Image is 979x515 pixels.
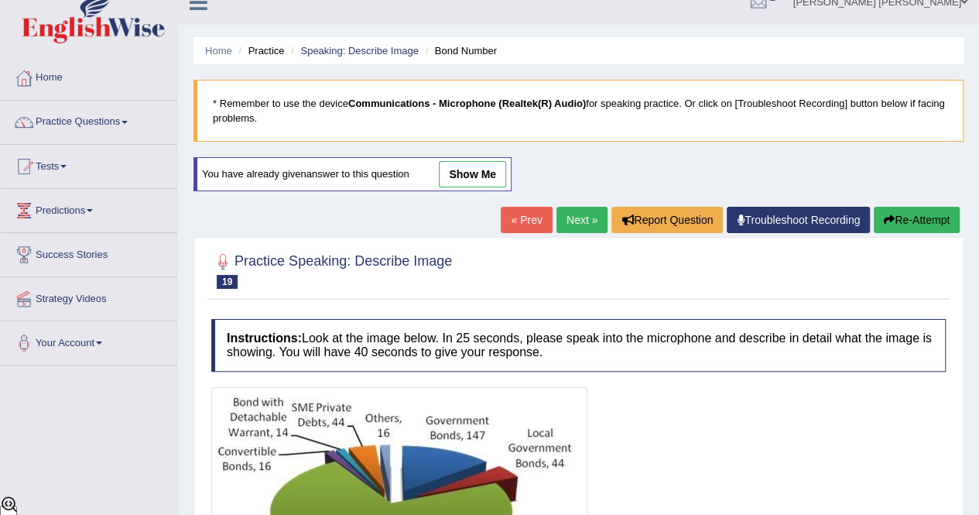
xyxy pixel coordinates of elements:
[217,275,238,289] span: 19
[234,43,284,58] li: Practice
[1,277,177,316] a: Strategy Videos
[1,189,177,228] a: Predictions
[1,145,177,184] a: Tests
[556,207,608,233] a: Next »
[300,45,418,57] a: Speaking: Describe Image
[205,45,232,57] a: Home
[211,319,946,371] h4: Look at the image below. In 25 seconds, please speak into the microphone and describe in detail w...
[348,98,586,109] b: Communications - Microphone (Realtek(R) Audio)
[227,331,302,345] b: Instructions:
[439,161,506,187] a: show me
[501,207,552,233] a: « Prev
[193,80,964,142] blockquote: * Remember to use the device for speaking practice. Or click on [Troubleshoot Recording] button b...
[1,233,177,272] a: Success Stories
[727,207,870,233] a: Troubleshoot Recording
[1,57,177,95] a: Home
[1,321,177,360] a: Your Account
[611,207,723,233] button: Report Question
[874,207,960,233] button: Re-Attempt
[421,43,496,58] li: Bond Number
[1,101,177,139] a: Practice Questions
[211,250,452,289] h2: Practice Speaking: Describe Image
[193,157,512,191] div: You have already given answer to this question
